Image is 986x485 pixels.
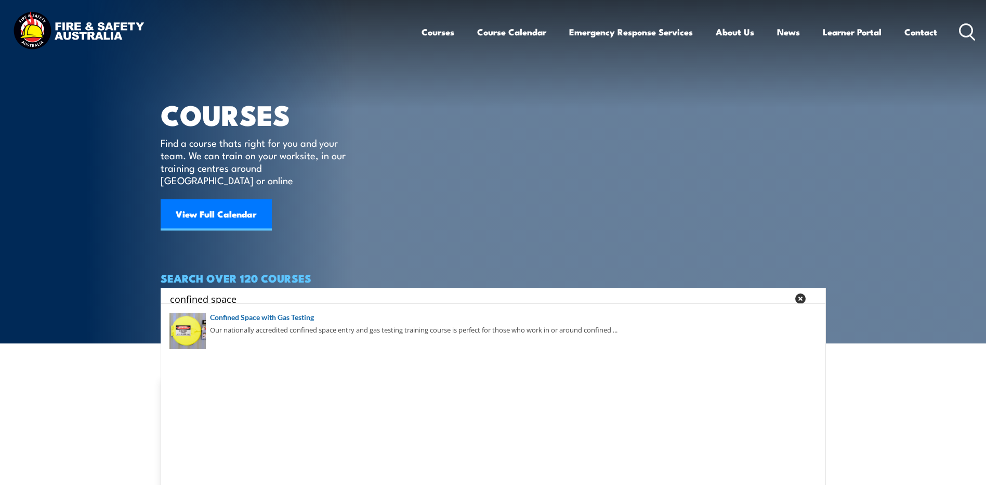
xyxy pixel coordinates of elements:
a: Course Calendar [477,18,546,46]
input: Search input [170,291,788,307]
a: Confined Space with Gas Testing [169,312,817,323]
a: Courses [422,18,454,46]
a: Learner Portal [823,18,882,46]
form: Search form [172,291,791,306]
button: Search magnifier button [808,291,822,306]
a: Contact [904,18,937,46]
h4: SEARCH OVER 120 COURSES [161,272,826,284]
p: Find a course thats right for you and your team. We can train on your worksite, in our training c... [161,136,350,186]
a: View Full Calendar [161,199,272,231]
a: News [777,18,800,46]
h1: COURSES [161,102,361,126]
a: Emergency Response Services [569,18,693,46]
a: About Us [716,18,754,46]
